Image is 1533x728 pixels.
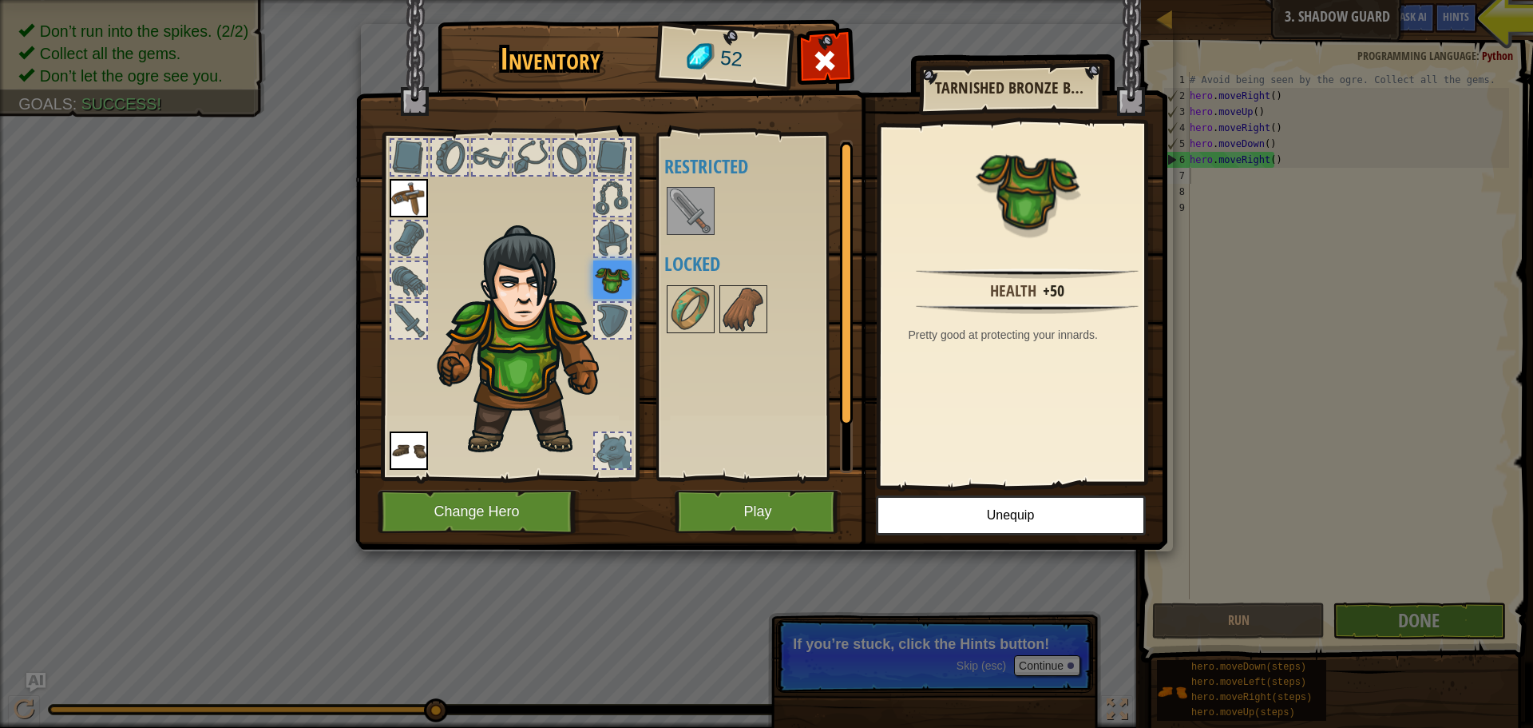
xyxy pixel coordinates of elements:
img: portrait.png [668,189,713,233]
h4: Locked [664,253,865,274]
div: Health [990,280,1036,303]
img: portrait.png [390,179,428,217]
img: portrait.png [668,287,713,332]
div: +50 [1043,280,1064,303]
h1: Inventory [449,42,652,76]
img: portrait.png [593,261,632,299]
button: Change Hero [378,490,580,534]
div: Pretty good at protecting your innards. [909,327,1155,343]
img: hair_2.png [430,225,625,457]
button: Play [675,490,842,534]
img: hr.png [916,304,1138,314]
button: Unequip [876,495,1146,535]
span: 52 [719,44,743,74]
img: portrait.png [721,287,766,332]
h2: Tarnished Bronze Breastplate [935,79,1085,97]
img: portrait.png [390,432,428,470]
h4: Restricted [664,156,865,177]
img: portrait.png [976,137,1079,241]
img: hr.png [916,269,1138,279]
